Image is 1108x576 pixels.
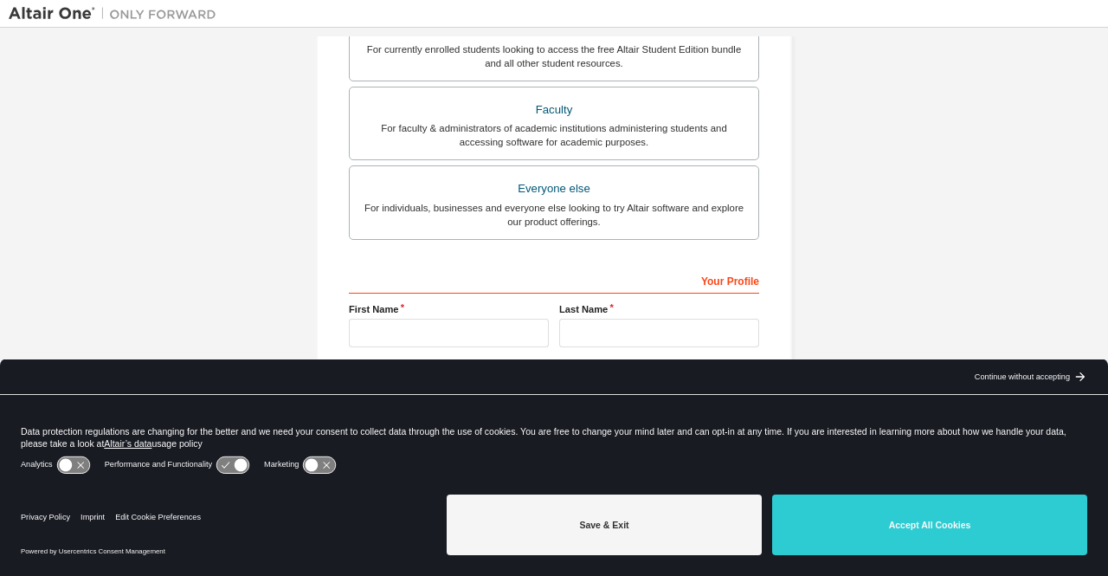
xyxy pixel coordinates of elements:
[360,42,748,70] div: For currently enrolled students looking to access the free Altair Student Edition bundle and all ...
[360,177,748,201] div: Everyone else
[349,266,759,294] div: Your Profile
[360,98,748,122] div: Faculty
[360,201,748,229] div: For individuals, businesses and everyone else looking to try Altair software and explore our prod...
[349,302,549,316] label: First Name
[559,302,759,316] label: Last Name
[349,358,759,372] label: Job Title
[9,5,225,23] img: Altair One
[360,121,748,149] div: For faculty & administrators of academic institutions administering students and accessing softwa...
